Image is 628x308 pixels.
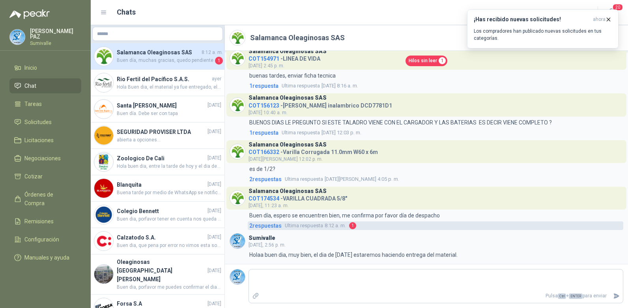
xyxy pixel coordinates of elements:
img: Company Logo [94,73,113,92]
span: 2 respuesta s [249,221,282,230]
span: Buen dia, que pena por error no vimos esta solicitud, aun la requeiren..? [117,242,221,249]
a: Company LogoSEGURIDAD PROVISER LTDA[DATE]abierta a opciones... [91,122,224,149]
span: Tareas [24,100,42,108]
h4: - Varilla Corrugada 11.0mm W60 x 6m [249,147,378,154]
span: 1 [215,57,223,65]
span: Órdenes de Compra [24,190,74,208]
span: 2 respuesta s [249,175,282,184]
span: [DATE][PERSON_NAME] 4:05 p. m. [285,175,399,183]
h3: Salamanca Oleaginosas SAS [249,49,327,54]
span: Buena tarde por medio de WhatsApp se notifico que se demora de 5 a 7 días mas por el tema es que ... [117,189,221,197]
a: Órdenes de Compra [9,187,81,211]
img: Logo peakr [9,9,50,19]
button: 20 [604,6,619,20]
h3: Salamanca Oleaginosas SAS [249,189,327,193]
label: Adjuntar archivos [249,289,262,303]
span: abierta a opciones... [117,136,221,144]
h4: Oleaginosas [GEOGRAPHIC_DATA][PERSON_NAME] [117,258,206,284]
span: Manuales y ayuda [24,253,69,262]
p: Pulsa + para enviar [262,289,610,303]
span: 8:12 a. m. [202,49,223,56]
button: ¡Has recibido nuevas solicitudes!ahora Los compradores han publicado nuevas solicitudes en tus ca... [467,9,619,48]
span: 8:12 a. m. [285,222,346,230]
img: Company Logo [230,191,245,206]
a: Company LogoOleaginosas [GEOGRAPHIC_DATA][PERSON_NAME][DATE]Buen dia, porfavor me puedes confirma... [91,254,224,295]
img: Company Logo [10,30,25,45]
span: 1 respuesta [249,128,278,137]
span: Hilos sin leer [409,57,437,65]
p: Sumivalle [30,41,81,46]
span: [DATE], 11:23 a. m. [249,203,289,208]
img: Company Logo [94,232,113,250]
img: Company Logo [94,179,113,198]
h4: - VARILLA CUADRADA 5/8" [249,193,347,201]
a: Manuales y ayuda [9,250,81,265]
span: Ultima respuesta [285,175,323,183]
span: ayer [212,75,221,83]
h4: Calzatodo S.A. [117,233,206,242]
a: Inicio [9,60,81,75]
span: Ultima respuesta [282,129,320,137]
span: [DATE] 8:16 a. m. [282,82,358,90]
span: [DATE] [207,207,221,215]
p: Holaa buen dia, muy bien, el dia de [DATE] estaremos haciendo entrega del material. [249,250,458,259]
span: 20 [612,4,623,11]
span: Ultima respuesta [282,82,320,90]
span: Ctrl [558,293,566,299]
img: Company Logo [94,205,113,224]
span: Negociaciones [24,154,61,163]
span: [DATE] [207,154,221,162]
a: Company LogoSalamanca Oleaginosas SAS8:12 a. m.Buen día, muchas gracias, quedo pendiente1 [91,43,224,70]
a: Configuración [9,232,81,247]
a: Company LogoCalzatodo S.A.[DATE]Buen dia, que pena por error no vimos esta solicitud, aun la requ... [91,228,224,254]
img: Company Logo [230,144,245,159]
span: Ultima respuesta [285,222,323,230]
a: Licitaciones [9,133,81,148]
a: Company LogoZoologico De Cali[DATE]Hola buen dia, entre la tarde de hoy y el dia de mañana te deb... [91,149,224,175]
img: Company Logo [94,152,113,171]
span: [DATE] 10:40 a. m. [249,110,288,115]
a: Chat [9,78,81,93]
p: Los compradores han publicado nuevas solicitudes en tus categorías. [474,28,612,42]
span: 1 [349,222,356,229]
h3: Salamanca Oleaginosas SAS [249,143,327,147]
p: [PERSON_NAME] PAZ [30,28,81,39]
a: Negociaciones [9,151,81,166]
h3: Sumivalle [249,236,275,240]
h4: Zoologico De Cali [117,154,206,163]
span: [DATE] [207,267,221,275]
a: 1respuestaUltima respuesta[DATE] 8:16 a. m. [248,82,623,90]
a: Hilos sin leer1 [406,56,447,66]
span: Hola Buen dia, el material ya fue entregado, el [DATE][PERSON_NAME] [117,83,221,91]
span: Buen dia, porfavor me puedes confirmar el diametro del eje [117,284,221,291]
span: [DATE][PERSON_NAME] 12:02 p. m. [249,156,323,162]
span: [DATE] 12:03 p. m. [282,129,361,137]
span: Buen día. Debe ser con tapa [117,110,221,117]
p: es de 1/2? [249,165,275,173]
h4: Colegio Bennett [117,207,206,215]
span: ENTER [569,293,583,299]
a: Solicitudes [9,115,81,130]
span: ahora [593,16,606,23]
img: Company Logo [230,269,245,284]
span: [DATE] [207,181,221,188]
span: Solicitudes [24,118,52,126]
img: Company Logo [94,47,113,66]
span: Chat [24,82,36,90]
span: Configuración [24,235,59,244]
span: [DATE], 2:56 p. m. [249,242,286,248]
a: Company LogoBlanquita[DATE]Buena tarde por medio de WhatsApp se notifico que se demora de 5 a 7 d... [91,175,224,202]
h4: Salamanca Oleaginosas SAS [117,48,200,57]
p: buenas tardes, enviar ficha tecnica [249,71,336,80]
h4: SEGURIDAD PROVISER LTDA [117,128,206,136]
span: [DATE] [207,128,221,135]
span: 1 [439,57,446,64]
a: Remisiones [9,214,81,229]
a: 2respuestasUltima respuesta[DATE][PERSON_NAME] 4:05 p. m. [248,175,623,184]
span: Inicio [24,63,37,72]
span: COT156123 [249,102,279,109]
span: Buen día, muchas gracias, quedo pendiente [117,57,213,65]
span: Cotizar [24,172,43,181]
span: Buen dia, porfavor tener en cuenta nos queda solo 1 unidad. [117,215,221,223]
button: Enviar [610,289,623,303]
